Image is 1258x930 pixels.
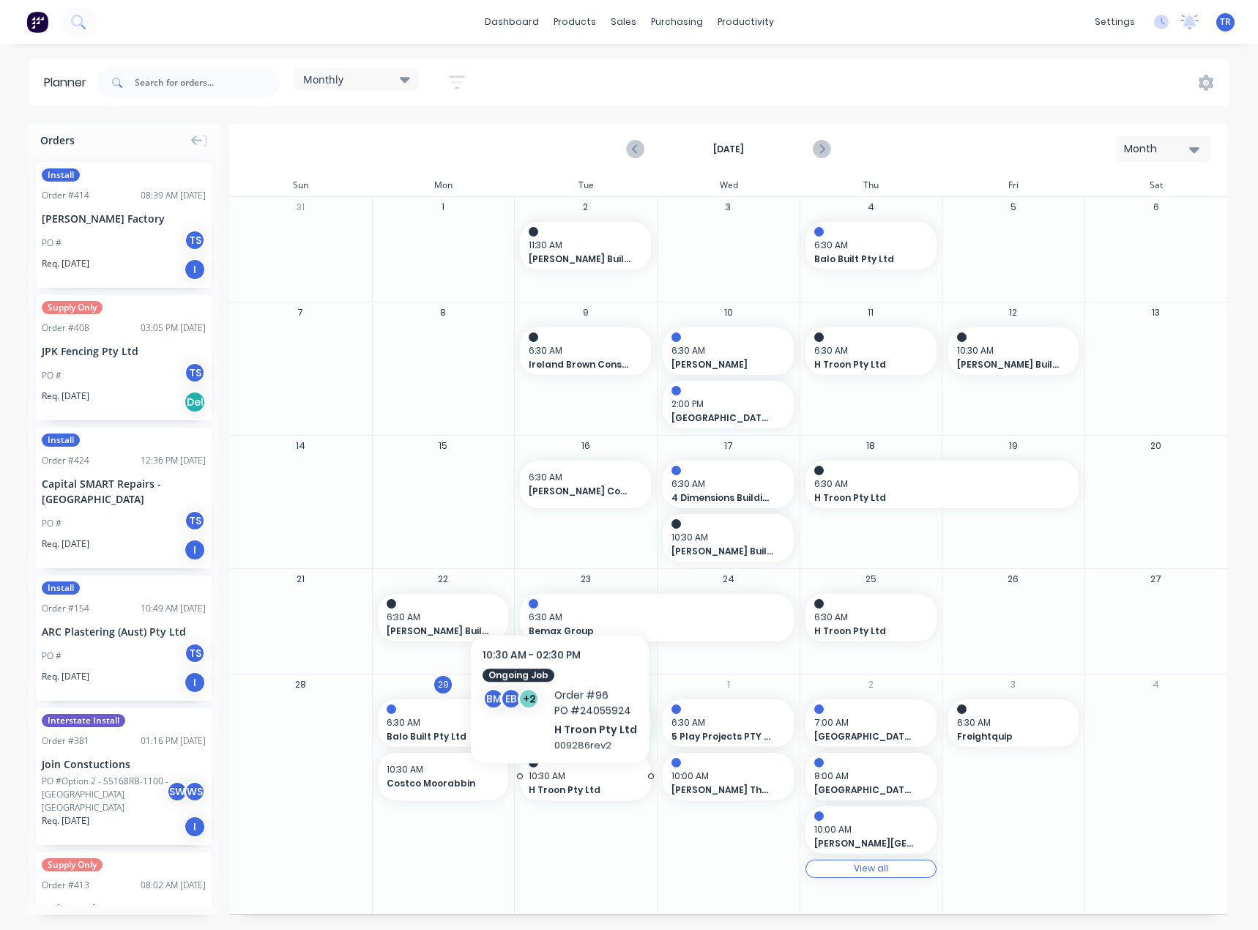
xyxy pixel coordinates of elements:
[814,344,920,357] span: 6:30 AM
[378,699,509,747] div: 6:30 AMBalo Built Pty Ltd
[1116,136,1211,162] button: Month
[577,676,595,693] button: 30
[577,198,595,216] button: 2
[42,369,62,382] div: PO #
[814,358,916,371] span: H Troon Pty Ltd
[529,344,635,357] span: 6:30 AM
[671,491,773,505] span: 4 Dimensions Building Contractors
[814,784,916,797] span: [GEOGRAPHIC_DATA][PERSON_NAME]
[1087,11,1142,33] div: settings
[814,239,920,252] span: 6:30 AM
[387,763,493,776] span: 10:30 AM
[663,381,794,428] div: 2:00 PM[GEOGRAPHIC_DATA][PERSON_NAME]
[42,734,89,748] div: Order # 381
[671,716,778,729] span: 6:30 AM
[520,699,651,747] div: 7:00 AMSheen Panel Service - [GEOGRAPHIC_DATA]
[1005,437,1022,455] button: 19
[957,344,1063,357] span: 10:30 AM
[948,699,1079,747] div: 6:30 AMFreightquip
[720,198,737,216] button: 3
[546,11,603,33] div: products
[42,189,89,202] div: Order # 414
[957,730,1059,743] span: Freightquip
[514,174,657,196] div: Tue
[1147,198,1165,216] button: 6
[42,650,62,663] div: PO #
[229,174,372,196] div: Sun
[42,301,103,314] span: Supply Only
[520,753,651,800] div: 10:30 AMH Troon Pty Ltd
[529,253,630,266] span: [PERSON_NAME] Builders - [GEOGRAPHIC_DATA]
[671,730,773,743] span: 5 Play Projects PTY LTD
[141,734,206,748] div: 01:16 PM [DATE]
[42,714,125,727] span: Interstate Install
[805,699,937,747] div: 7:00 AM[GEOGRAPHIC_DATA][PERSON_NAME]
[1005,198,1022,216] button: 5
[529,784,630,797] span: H Troon Pty Ltd
[387,730,488,743] span: Balo Built Pty Ltd
[184,258,206,280] div: I
[141,189,206,202] div: 08:39 AM [DATE]
[378,594,509,641] div: 6:30 AM[PERSON_NAME] Builders - [GEOGRAPHIC_DATA]
[184,672,206,693] div: I
[800,174,942,196] div: Thu
[184,362,206,384] div: TS
[814,611,920,624] span: 6:30 AM
[291,676,309,693] button: 28
[529,471,635,484] span: 6:30 AM
[141,602,206,615] div: 10:49 AM [DATE]
[720,304,737,321] button: 10
[814,491,1044,505] span: H Troon Pty Ltd
[378,753,509,800] div: 10:30 AMCostco Moorabbin
[577,437,595,455] button: 16
[42,237,62,250] div: PO #
[671,770,778,783] span: 10:00 AM
[805,594,937,641] div: 6:30 AMH Troon Pty Ltd
[434,437,452,455] button: 15
[957,716,1063,729] span: 6:30 AM
[1147,676,1165,693] button: 4
[42,168,80,182] span: Install
[862,437,879,455] button: 18
[805,461,1079,508] div: 6:30 AMH Troon Pty Ltd
[805,806,937,854] div: 10:00 AM[PERSON_NAME][GEOGRAPHIC_DATA] [GEOGRAPHIC_DATA][PERSON_NAME]
[529,730,630,743] span: Sheen Panel Service - [GEOGRAPHIC_DATA]
[42,901,206,916] div: 5 Play Projects PTY LTD
[434,676,452,693] button: 29
[42,321,89,335] div: Order # 408
[577,570,595,588] button: 23
[184,539,206,561] div: I
[671,412,773,425] span: [GEOGRAPHIC_DATA][PERSON_NAME]
[387,611,493,624] span: 6:30 AM
[814,837,916,850] span: [PERSON_NAME][GEOGRAPHIC_DATA] [GEOGRAPHIC_DATA][PERSON_NAME]
[671,531,778,544] span: 10:30 AM
[671,344,778,357] span: 6:30 AM
[1147,304,1165,321] button: 13
[44,74,94,92] div: Planner
[813,140,830,158] button: Next page
[529,611,778,624] span: 6:30 AM
[166,781,188,803] div: SW
[663,753,794,800] div: 10:00 AM[PERSON_NAME] The Night
[42,343,206,359] div: JPK Fencing Pty Ltd
[805,222,937,269] div: 6:30 AMBalo Built Pty Ltd
[184,229,206,251] div: TS
[387,716,493,729] span: 6:30 AM
[710,11,781,33] div: productivity
[141,321,206,335] div: 03:05 PM [DATE]
[42,454,89,467] div: Order # 424
[520,594,793,641] div: 6:30 AMBemax Group
[42,858,103,871] span: Supply Only
[529,239,635,252] span: 11:30 AM
[862,676,879,693] button: 2
[1147,570,1165,588] button: 27
[671,358,773,371] span: [PERSON_NAME]
[854,863,888,874] div: View all
[720,676,737,693] button: 1
[644,11,710,33] div: purchasing
[529,625,759,638] span: Bemax Group
[42,879,89,892] div: Order # 413
[805,327,937,375] div: 6:30 AMH Troon Pty Ltd
[434,304,452,321] button: 8
[663,514,794,562] div: 10:30 AM[PERSON_NAME] Builders - [GEOGRAPHIC_DATA]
